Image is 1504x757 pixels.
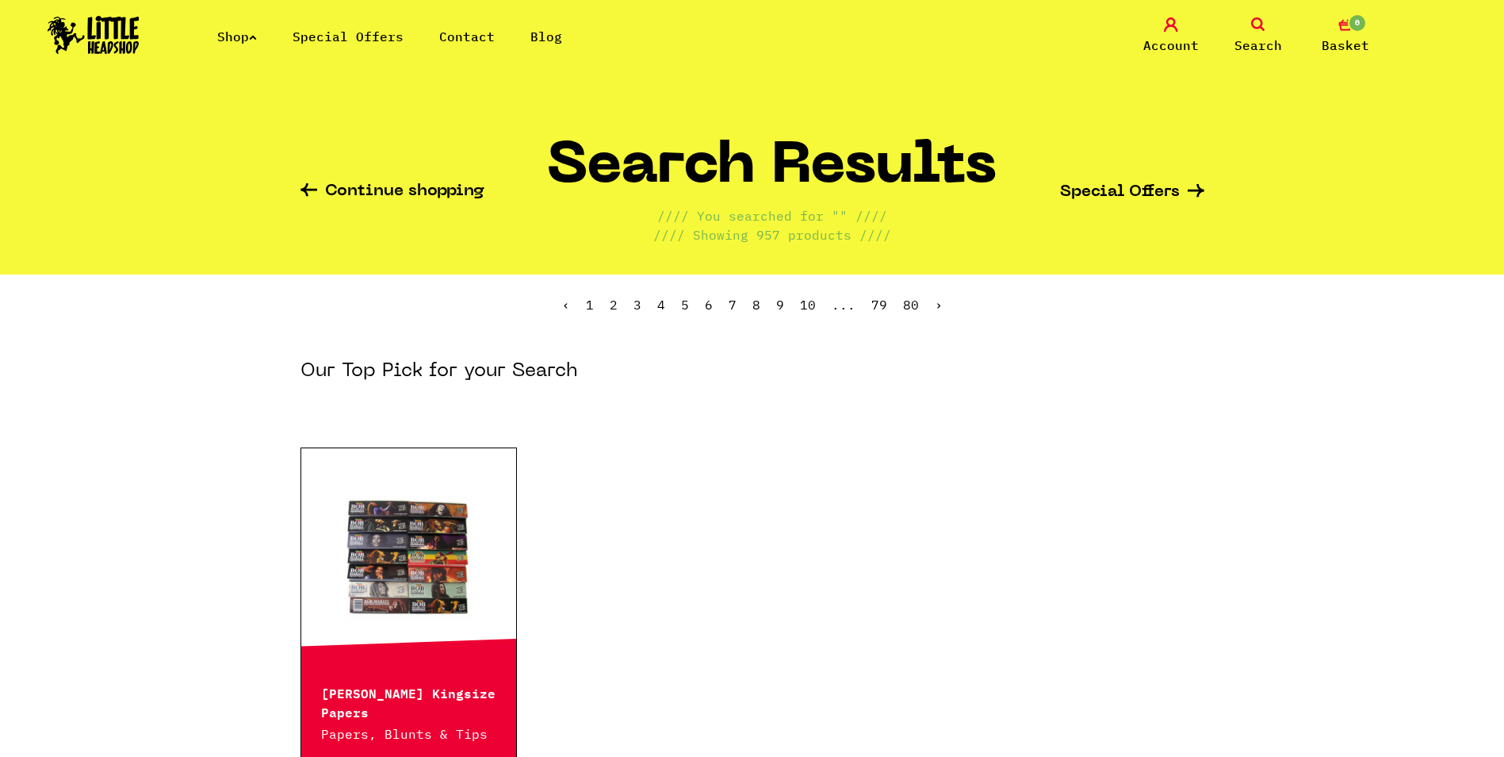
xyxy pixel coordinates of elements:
[1143,36,1199,55] span: Account
[300,359,578,384] h3: Our Top Pick for your Search
[903,297,919,313] a: 80
[530,29,562,44] a: Blog
[547,140,997,206] h1: Search Results
[657,297,665,313] a: 4
[657,206,887,225] p: //// You searched for "" ////
[832,297,855,313] span: ...
[800,297,816,313] a: 10
[1219,17,1298,55] a: Search
[1234,36,1282,55] span: Search
[293,29,404,44] a: Special Offers
[586,297,594,313] span: 1
[1306,17,1385,55] a: 0 Basket
[935,297,943,313] a: Next »
[1322,36,1369,55] span: Basket
[729,297,737,313] a: 7
[562,297,570,313] span: ‹
[439,29,495,44] a: Contact
[610,297,618,313] a: 2
[681,297,689,313] a: 5
[1060,184,1204,201] a: Special Offers
[705,297,713,313] a: 6
[562,298,570,311] li: « Previous
[653,225,891,244] p: //// Showing 957 products ////
[752,297,760,313] a: 8
[633,297,641,313] a: 3
[48,16,140,54] img: Little Head Shop Logo
[321,724,497,744] p: Papers, Blunts & Tips
[1348,13,1367,33] span: 0
[871,297,887,313] a: 79
[321,682,497,720] p: [PERSON_NAME] Kingsize Papers
[300,183,484,202] a: Continue shopping
[776,297,784,313] a: 9
[217,29,257,44] a: Shop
